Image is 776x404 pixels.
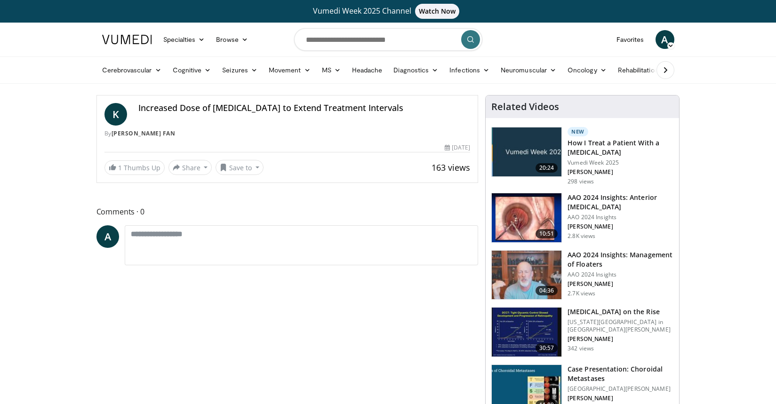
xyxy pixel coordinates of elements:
[104,4,673,19] a: Vumedi Week 2025 ChannelWatch Now
[568,232,595,240] p: 2.8K views
[562,61,612,79] a: Oncology
[656,30,674,49] a: A
[104,103,127,126] a: K
[210,30,254,49] a: Browse
[104,160,165,175] a: 1 Thumbs Up
[346,61,388,79] a: Headache
[568,127,588,136] p: New
[612,61,664,79] a: Rehabilitation
[316,61,346,79] a: MS
[492,251,561,300] img: 8e655e61-78ac-4b3e-a4e7-f43113671c25.150x105_q85_crop-smart_upscale.jpg
[568,223,673,230] p: [PERSON_NAME]
[491,250,673,300] a: 04:36 AAO 2024 Insights: Management of Floaters AAO 2024 Insights [PERSON_NAME] 2.7K views
[167,61,217,79] a: Cognitive
[568,307,673,317] h3: [MEDICAL_DATA] on the Rise
[568,345,594,352] p: 342 views
[96,225,119,248] a: A
[568,168,673,176] p: [PERSON_NAME]
[536,163,558,173] span: 20:24
[568,318,673,333] p: [US_STATE][GEOGRAPHIC_DATA] in [GEOGRAPHIC_DATA][PERSON_NAME]
[568,159,673,166] p: Vumedi Week 2025
[415,4,460,19] span: Watch Now
[492,193,561,242] img: fd942f01-32bb-45af-b226-b96b538a46e6.150x105_q85_crop-smart_upscale.jpg
[568,250,673,269] h3: AAO 2024 Insights: Management of Floaters
[491,127,673,185] a: 20:24 New How I Treat a Patient With a [MEDICAL_DATA] Vumedi Week 2025 [PERSON_NAME] 298 views
[96,206,479,218] span: Comments 0
[495,61,562,79] a: Neuromuscular
[432,162,470,173] span: 163 views
[568,280,673,288] p: [PERSON_NAME]
[118,163,122,172] span: 1
[568,290,595,297] p: 2.7K views
[444,61,495,79] a: Infections
[568,385,673,393] p: [GEOGRAPHIC_DATA][PERSON_NAME]
[112,129,176,137] a: [PERSON_NAME] Fan
[568,271,673,278] p: AAO 2024 Insights
[492,127,561,176] img: 02d29458-18ce-4e7f-be78-7423ab9bdffd.jpg.150x105_q85_crop-smart_upscale.jpg
[491,307,673,357] a: 30:57 [MEDICAL_DATA] on the Rise [US_STATE][GEOGRAPHIC_DATA] in [GEOGRAPHIC_DATA][PERSON_NAME] [P...
[388,61,444,79] a: Diagnostics
[138,103,471,113] h4: Increased Dose of [MEDICAL_DATA] to Extend Treatment Intervals
[568,193,673,212] h3: AAO 2024 Insights: Anterior [MEDICAL_DATA]
[216,160,264,175] button: Save to
[611,30,650,49] a: Favorites
[102,35,152,44] img: VuMedi Logo
[445,143,470,152] div: [DATE]
[568,178,594,185] p: 298 views
[568,214,673,221] p: AAO 2024 Insights
[536,286,558,295] span: 04:36
[536,343,558,353] span: 30:57
[263,61,316,79] a: Movement
[568,364,673,383] h3: Case Presentation: Choroidal Metastases
[158,30,211,49] a: Specialties
[313,6,464,16] span: Vumedi Week 2025 Channel
[104,129,471,138] div: By
[491,101,559,112] h4: Related Videos
[96,61,167,79] a: Cerebrovascular
[536,229,558,238] span: 10:51
[168,160,212,175] button: Share
[568,138,673,157] h3: How I Treat a Patient With a [MEDICAL_DATA]
[492,308,561,356] img: 4ce8c11a-29c2-4c44-a801-4e6d49003971.150x105_q85_crop-smart_upscale.jpg
[491,193,673,243] a: 10:51 AAO 2024 Insights: Anterior [MEDICAL_DATA] AAO 2024 Insights [PERSON_NAME] 2.8K views
[216,61,263,79] a: Seizures
[568,335,673,343] p: [PERSON_NAME]
[568,395,673,402] p: [PERSON_NAME]
[294,28,482,51] input: Search topics, interventions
